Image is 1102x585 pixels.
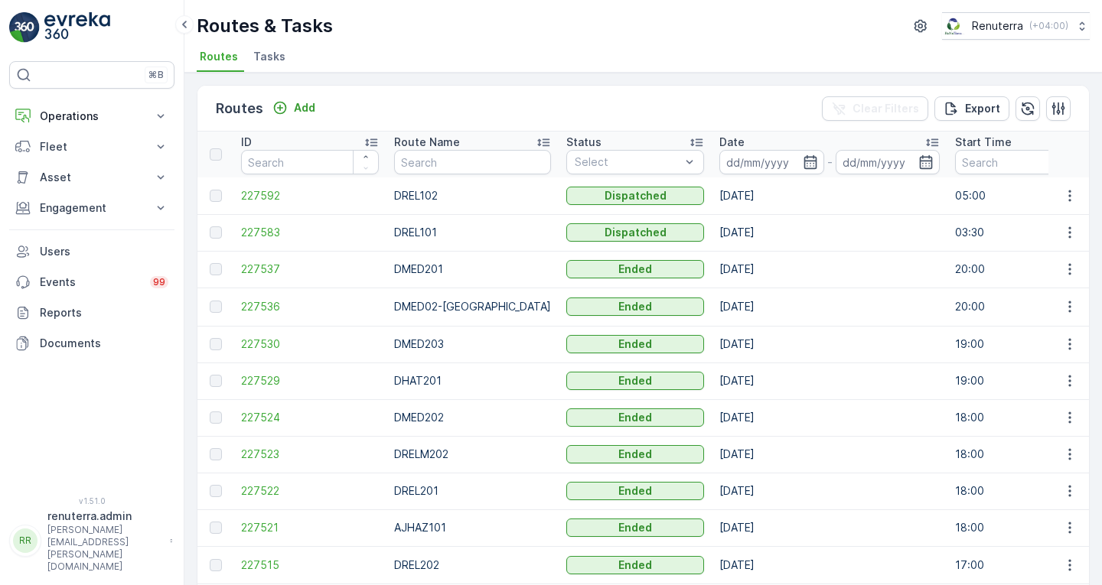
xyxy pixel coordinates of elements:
p: DREL201 [394,483,551,499]
p: Status [566,135,602,150]
a: Users [9,236,174,267]
p: 19:00 [955,373,1093,388]
p: Renuterra [972,18,1023,34]
button: Asset [9,162,174,193]
a: Reports [9,297,174,328]
p: renuterra.admin [47,509,162,524]
p: Operations [40,109,144,124]
div: Toggle Row Selected [210,190,222,202]
p: 18:00 [955,447,1093,462]
a: 227524 [241,410,379,425]
a: 227583 [241,225,379,240]
td: [DATE] [712,288,947,326]
input: Search [241,150,379,174]
div: RR [13,528,37,553]
button: Fleet [9,132,174,162]
p: 99 [153,276,165,288]
p: Select [575,154,680,170]
img: logo [9,12,40,43]
p: 18:00 [955,483,1093,499]
button: Ended [566,335,704,353]
a: 227530 [241,336,379,352]
div: Toggle Row Selected [210,226,222,239]
a: 227536 [241,299,379,314]
input: Search [394,150,551,174]
div: Toggle Row Selected [210,522,222,534]
button: Ended [566,408,704,427]
p: DMED201 [394,262,551,277]
p: Ended [618,262,652,277]
span: v 1.51.0 [9,496,174,505]
p: 20:00 [955,262,1093,277]
span: 227592 [241,188,379,203]
input: dd/mm/yyyy [719,150,824,174]
span: Tasks [253,49,285,64]
a: 227523 [241,447,379,462]
div: Toggle Row Selected [210,559,222,571]
p: - [827,153,833,171]
p: Users [40,244,168,259]
button: Add [266,99,321,117]
td: [DATE] [712,399,947,436]
span: Routes [200,49,238,64]
div: Toggle Row Selected [210,485,222,497]
td: [DATE] [712,362,947,399]
p: Dispatched [605,188,667,203]
button: Ended [566,482,704,500]
p: DHAT201 [394,373,551,388]
button: Operations [9,101,174,132]
p: Dispatched [605,225,667,240]
a: 227515 [241,557,379,573]
button: Dispatched [566,187,704,205]
p: Documents [40,336,168,351]
img: logo_light-DOdMpM7g.png [44,12,110,43]
button: Ended [566,372,704,390]
p: Ended [618,520,652,535]
p: Ended [618,483,652,499]
a: 227522 [241,483,379,499]
p: DREL102 [394,188,551,203]
p: Reports [40,305,168,320]
p: Ended [618,447,652,462]
p: DRELM202 [394,447,551,462]
a: 227529 [241,373,379,388]
p: ( +04:00 ) [1029,20,1068,32]
input: Search [955,150,1093,174]
p: Start Time [955,135,1012,150]
td: [DATE] [712,436,947,473]
div: Toggle Row Selected [210,263,222,275]
a: 227537 [241,262,379,277]
td: [DATE] [712,546,947,583]
button: Dispatched [566,223,704,242]
button: Export [934,96,1009,121]
a: 227521 [241,520,379,535]
p: 18:00 [955,410,1093,425]
button: Ended [566,445,704,463]
p: Routes & Tasks [197,14,333,38]
div: Toggle Row Selected [210,375,222,387]
p: DMED02-[GEOGRAPHIC_DATA] [394,299,551,314]
p: Events [40,275,141,290]
div: Toggle Row Selected [210,301,222,313]
td: [DATE] [712,326,947,362]
p: [PERSON_NAME][EMAIL_ADDRESS][PERSON_NAME][DOMAIN_NAME] [47,524,162,573]
div: Toggle Row Selected [210,448,222,460]
p: Fleet [40,139,144,154]
p: ID [241,135,252,150]
p: 18:00 [955,520,1093,535]
p: Export [965,101,1000,116]
a: Events99 [9,267,174,297]
p: Clear Filters [853,101,919,116]
p: 20:00 [955,299,1093,314]
p: Route Name [394,135,460,150]
button: Renuterra(+04:00) [942,12,1090,40]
